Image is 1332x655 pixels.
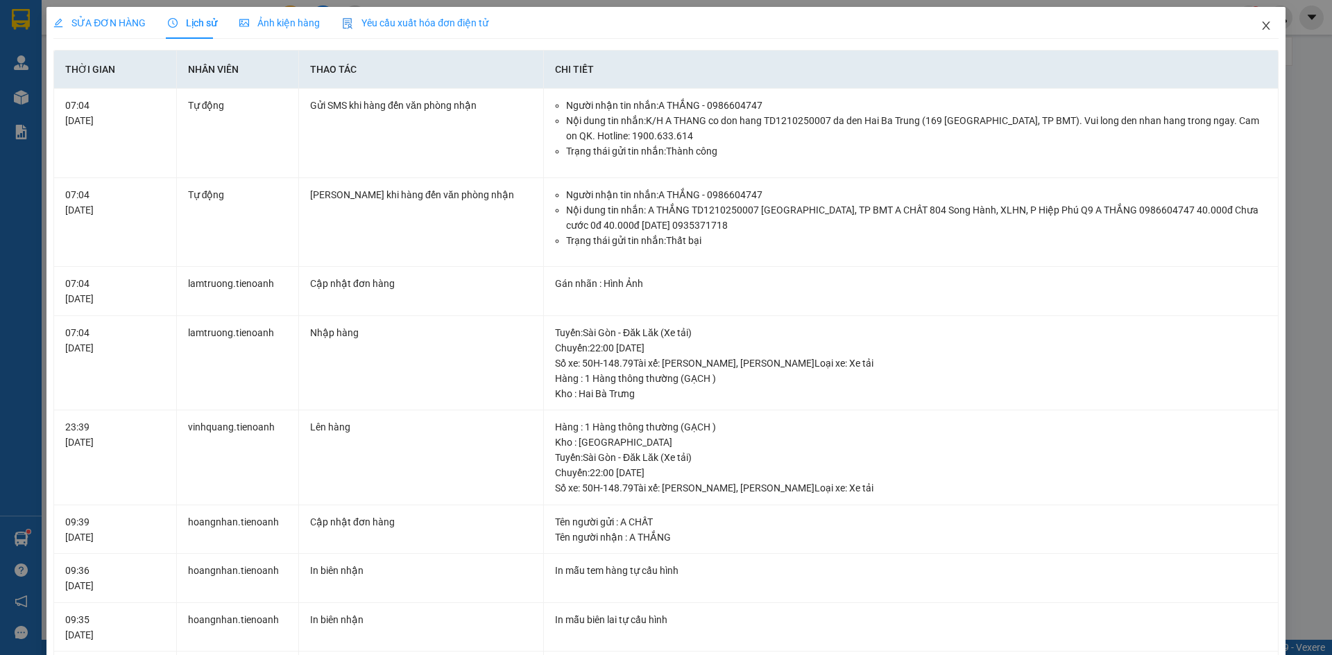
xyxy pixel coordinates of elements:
div: 09:39 [DATE] [65,514,164,545]
span: SỬA ĐƠN HÀNG [53,17,146,28]
div: Gửi SMS khi hàng đến văn phòng nhận [310,98,532,113]
div: 07:04 [DATE] [65,98,164,128]
td: vinhquang.tienoanh [177,410,299,505]
span: Yêu cầu xuất hóa đơn điện tử [342,17,488,28]
div: In biên nhận [310,563,532,578]
td: Tự động [177,178,299,268]
div: 09:36 [DATE] [65,563,164,593]
div: 07:04 [DATE] [65,187,164,218]
span: Ảnh kiện hàng [239,17,320,28]
li: Nội dung tin nhắn: K/H A THANG co don hang TD1210250007 da den Hai Ba Trung (169 [GEOGRAPHIC_DATA... [566,113,1267,143]
th: Chi tiết [544,51,1279,89]
td: lamtruong.tienoanh [177,316,299,411]
div: Hàng : 1 Hàng thông thường (GẠCH ) [555,419,1267,435]
button: Close [1247,7,1286,46]
td: Tự động [177,89,299,178]
span: Lịch sử [168,17,217,28]
div: Cập nhật đơn hàng [310,276,532,291]
span: close [1261,20,1272,31]
li: Trạng thái gửi tin nhắn: Thành công [566,143,1267,159]
th: Nhân viên [177,51,299,89]
td: hoangnhan.tienoanh [177,603,299,652]
th: Thời gian [54,51,176,89]
img: icon [342,18,353,29]
td: lamtruong.tienoanh [177,267,299,316]
li: Nội dung tin nhắn: A THẮNG TD1210250007 [GEOGRAPHIC_DATA], TP BMT A CHẤT 804 Song Hành, XLHN, P H... [566,202,1267,233]
li: Trạng thái gửi tin nhắn: Thất bại [566,233,1267,248]
div: Kho : Hai Bà Trưng [555,386,1267,401]
div: Hàng : 1 Hàng thông thường (GẠCH ) [555,371,1267,386]
div: Cập nhật đơn hàng [310,514,532,530]
div: 09:35 [DATE] [65,612,164,643]
div: Gán nhãn : Hình Ảnh [555,276,1267,291]
div: Tuyến : Sài Gòn - Đăk Lăk (Xe tải) Chuyến: 22:00 [DATE] Số xe: 50H-148.79 Tài xế: [PERSON_NAME], ... [555,450,1267,496]
span: picture [239,18,249,28]
td: hoangnhan.tienoanh [177,505,299,554]
div: In biên nhận [310,612,532,627]
div: Tuyến : Sài Gòn - Đăk Lăk (Xe tải) Chuyến: 22:00 [DATE] Số xe: 50H-148.79 Tài xế: [PERSON_NAME], ... [555,325,1267,371]
div: In mẫu tem hàng tự cấu hình [555,563,1267,578]
div: Nhập hàng [310,325,532,340]
td: hoangnhan.tienoanh [177,554,299,603]
div: 07:04 [DATE] [65,325,164,356]
th: Thao tác [299,51,544,89]
div: Kho : [GEOGRAPHIC_DATA] [555,435,1267,450]
span: edit [53,18,63,28]
span: clock-circle [168,18,178,28]
div: 07:04 [DATE] [65,276,164,306]
div: Tên người nhận : A THẮNG [555,530,1267,545]
li: Người nhận tin nhắn: A THẮNG - 0986604747 [566,187,1267,202]
div: Tên người gửi : A CHẤT [555,514,1267,530]
div: In mẫu biên lai tự cấu hình [555,612,1267,627]
div: 23:39 [DATE] [65,419,164,450]
li: Người nhận tin nhắn: A THẮNG - 0986604747 [566,98,1267,113]
div: [PERSON_NAME] khi hàng đến văn phòng nhận [310,187,532,202]
div: Lên hàng [310,419,532,435]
